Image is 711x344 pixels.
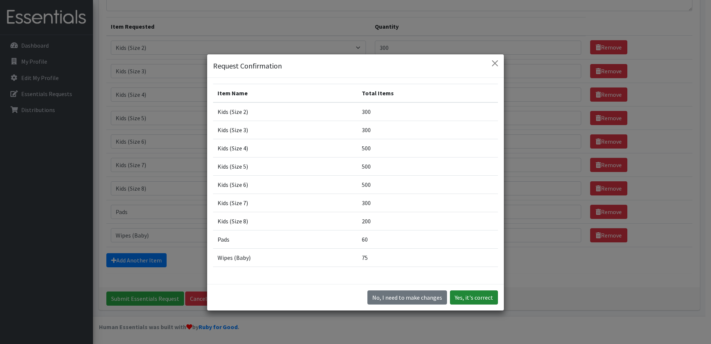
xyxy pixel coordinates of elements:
[357,175,498,194] td: 500
[213,157,357,175] td: Kids (Size 5)
[357,84,498,102] th: Total Items
[213,194,357,212] td: Kids (Size 7)
[357,121,498,139] td: 300
[357,139,498,157] td: 500
[213,139,357,157] td: Kids (Size 4)
[213,175,357,194] td: Kids (Size 6)
[357,194,498,212] td: 300
[213,230,357,248] td: Pads
[213,248,357,267] td: Wipes (Baby)
[357,248,498,267] td: 75
[213,60,282,71] h5: Request Confirmation
[213,121,357,139] td: Kids (Size 3)
[213,282,498,293] p: Please confirm that the above list is what you meant to request.
[450,290,498,305] button: Yes, it's correct
[367,290,447,305] button: No I need to make changes
[357,157,498,175] td: 500
[213,212,357,230] td: Kids (Size 8)
[213,84,357,102] th: Item Name
[357,212,498,230] td: 200
[357,230,498,248] td: 60
[213,102,357,121] td: Kids (Size 2)
[357,102,498,121] td: 300
[489,57,501,69] button: Close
